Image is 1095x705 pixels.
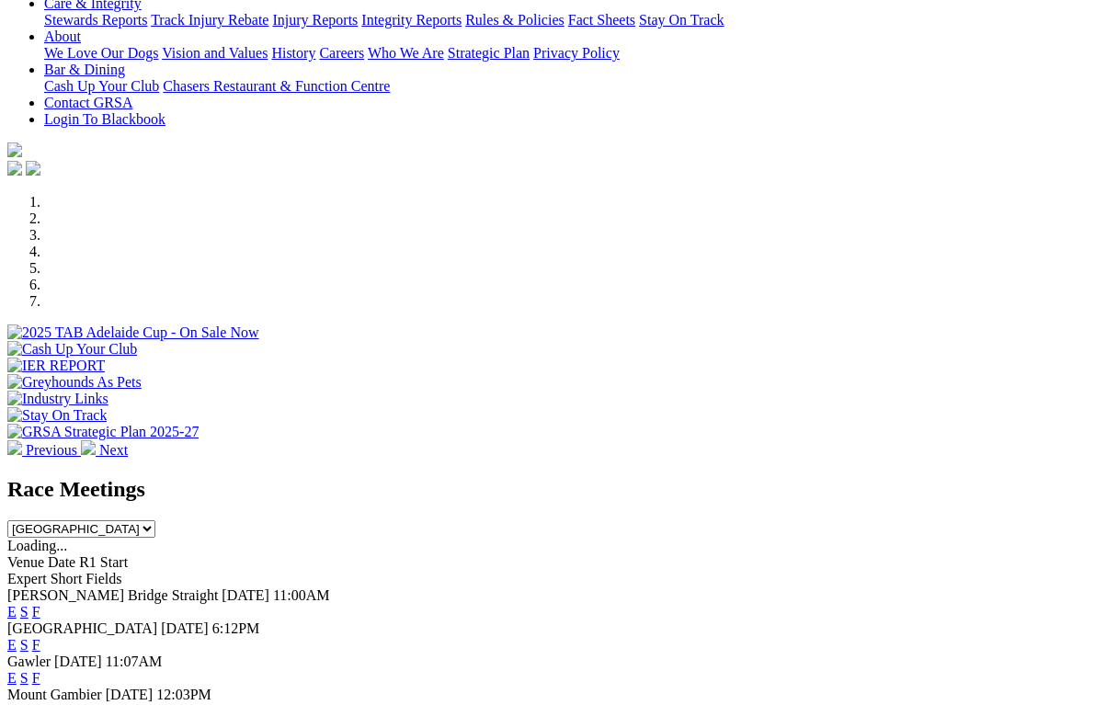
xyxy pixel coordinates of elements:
img: logo-grsa-white.png [7,142,22,157]
span: [DATE] [161,620,209,636]
a: Strategic Plan [448,45,530,61]
span: Previous [26,442,77,458]
a: Stay On Track [639,12,724,28]
span: 12:03PM [156,687,211,702]
a: Privacy Policy [533,45,620,61]
h2: Race Meetings [7,477,1088,502]
img: Cash Up Your Club [7,341,137,358]
span: Short [51,571,83,586]
span: Loading... [7,538,67,553]
img: twitter.svg [26,161,40,176]
a: Previous [7,442,81,458]
div: Care & Integrity [44,12,1088,28]
a: Who We Are [368,45,444,61]
a: We Love Our Dogs [44,45,158,61]
img: 2025 TAB Adelaide Cup - On Sale Now [7,324,259,341]
a: S [20,604,29,620]
a: History [271,45,315,61]
span: 11:00AM [273,587,330,603]
span: [GEOGRAPHIC_DATA] [7,620,157,636]
img: Stay On Track [7,407,107,424]
a: Integrity Reports [361,12,462,28]
span: Date [48,554,75,570]
span: 6:12PM [212,620,260,636]
a: Chasers Restaurant & Function Centre [163,78,390,94]
a: S [20,637,29,653]
a: E [7,604,17,620]
span: Fields [86,571,121,586]
img: chevron-left-pager-white.svg [7,440,22,455]
img: Greyhounds As Pets [7,374,142,391]
span: [DATE] [54,654,102,669]
span: [DATE] [222,587,269,603]
a: Injury Reports [272,12,358,28]
a: Careers [319,45,364,61]
div: About [44,45,1088,62]
a: F [32,670,40,686]
span: Next [99,442,128,458]
span: [PERSON_NAME] Bridge Straight [7,587,218,603]
img: chevron-right-pager-white.svg [81,440,96,455]
span: Mount Gambier [7,687,102,702]
img: IER REPORT [7,358,105,374]
a: Track Injury Rebate [151,12,268,28]
a: F [32,604,40,620]
a: Next [81,442,128,458]
a: Bar & Dining [44,62,125,77]
a: Login To Blackbook [44,111,165,127]
a: Rules & Policies [465,12,565,28]
span: R1 Start [79,554,128,570]
a: Stewards Reports [44,12,147,28]
a: Contact GRSA [44,95,132,110]
a: F [32,637,40,653]
a: Fact Sheets [568,12,635,28]
a: E [7,670,17,686]
a: Vision and Values [162,45,268,61]
img: facebook.svg [7,161,22,176]
div: Bar & Dining [44,78,1088,95]
a: S [20,670,29,686]
span: [DATE] [106,687,154,702]
img: Industry Links [7,391,108,407]
span: Gawler [7,654,51,669]
span: Venue [7,554,44,570]
span: Expert [7,571,47,586]
span: 11:07AM [106,654,163,669]
a: E [7,637,17,653]
img: GRSA Strategic Plan 2025-27 [7,424,199,440]
a: About [44,28,81,44]
a: Cash Up Your Club [44,78,159,94]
